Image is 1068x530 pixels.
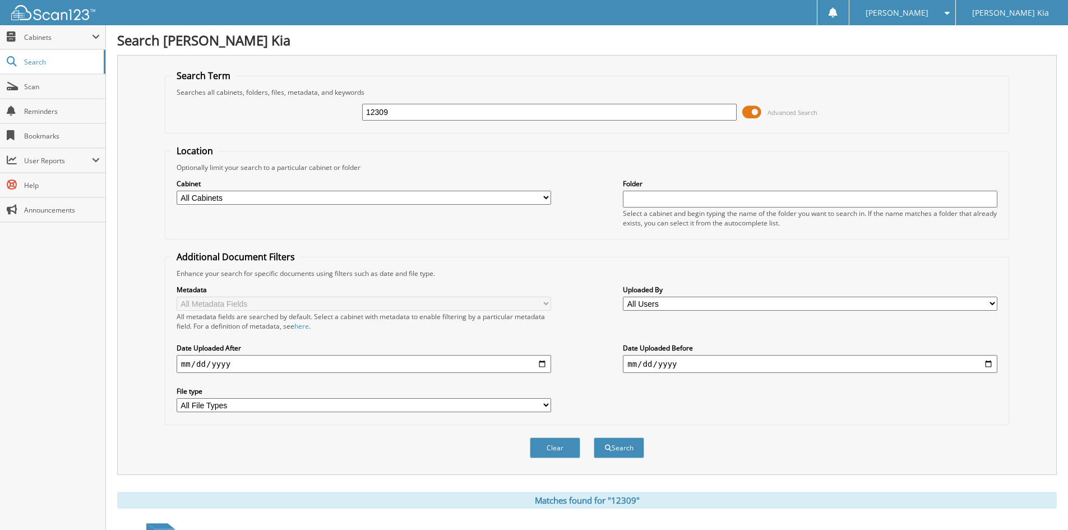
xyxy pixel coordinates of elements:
input: start [177,355,551,373]
span: Cabinets [24,33,92,42]
legend: Additional Document Filters [171,251,300,263]
span: Reminders [24,107,100,116]
label: Date Uploaded After [177,343,551,353]
img: scan123-logo-white.svg [11,5,95,20]
button: Search [594,437,644,458]
label: Folder [623,179,997,188]
span: [PERSON_NAME] Kia [972,10,1049,16]
legend: Location [171,145,219,157]
div: Searches all cabinets, folders, files, metadata, and keywords [171,87,1003,97]
span: Help [24,181,100,190]
label: Cabinet [177,179,551,188]
div: Enhance your search for specific documents using filters such as date and file type. [171,269,1003,278]
a: here [294,321,309,331]
span: User Reports [24,156,92,165]
button: Clear [530,437,580,458]
span: Advanced Search [768,108,817,117]
label: File type [177,386,551,396]
label: Date Uploaded Before [623,343,997,353]
span: [PERSON_NAME] [866,10,928,16]
span: Scan [24,82,100,91]
span: Announcements [24,205,100,215]
h1: Search [PERSON_NAME] Kia [117,31,1057,49]
div: All metadata fields are searched by default. Select a cabinet with metadata to enable filtering b... [177,312,551,331]
legend: Search Term [171,70,236,82]
label: Metadata [177,285,551,294]
label: Uploaded By [623,285,997,294]
div: Matches found for "12309" [117,492,1057,509]
div: Select a cabinet and begin typing the name of the folder you want to search in. If the name match... [623,209,997,228]
span: Search [24,57,98,67]
span: Bookmarks [24,131,100,141]
div: Optionally limit your search to a particular cabinet or folder [171,163,1003,172]
input: end [623,355,997,373]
